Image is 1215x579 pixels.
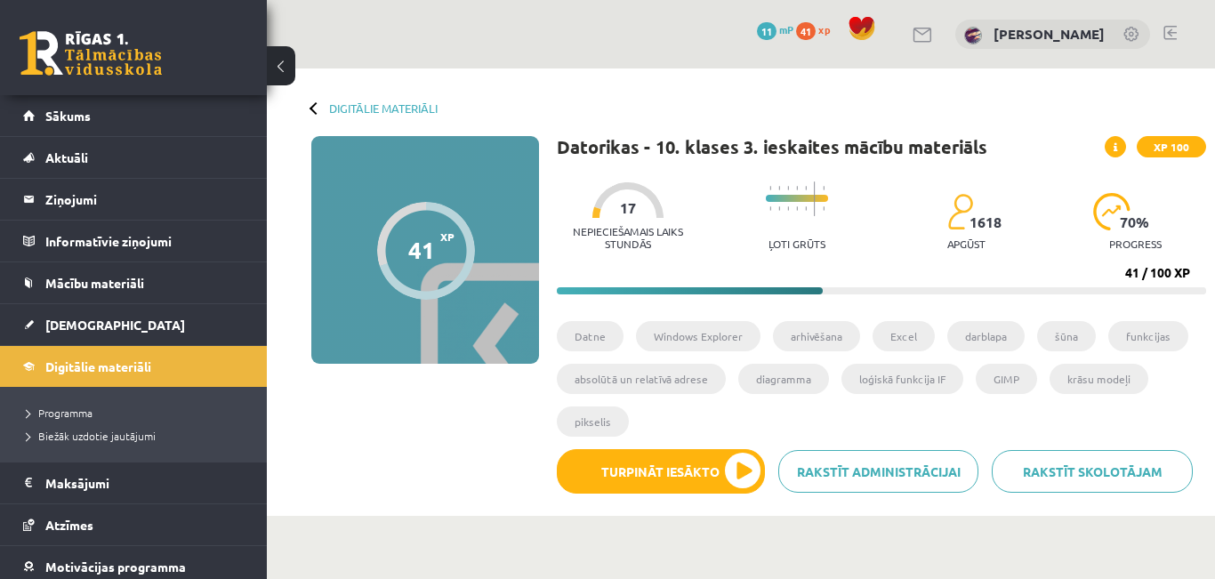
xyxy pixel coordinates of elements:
[779,22,793,36] span: mP
[45,358,151,374] span: Digitālie materiāli
[23,346,245,387] a: Digitālie materiāli
[557,364,726,394] li: absolūtā un relatīvā adrese
[636,321,760,351] li: Windows Explorer
[557,449,765,494] button: Turpināt iesākto
[45,559,186,575] span: Motivācijas programma
[1137,136,1206,157] span: XP 100
[27,428,249,444] a: Biežāk uzdotie jautājumi
[329,101,438,115] a: Digitālie materiāli
[769,206,771,211] img: icon-short-line-57e1e144782c952c97e751825c79c345078a6d821885a25fce030b3d8c18986b.svg
[823,186,825,190] img: icon-short-line-57e1e144782c952c97e751825c79c345078a6d821885a25fce030b3d8c18986b.svg
[27,405,249,421] a: Programma
[23,179,245,220] a: Ziņojumi
[757,22,776,40] span: 11
[1093,193,1131,230] img: icon-progress-161ccf0a02000e728c5f80fcf4c31c7af3da0e1684b2b1d7c360e028c24a22f1.svg
[823,206,825,211] img: icon-short-line-57e1e144782c952c97e751825c79c345078a6d821885a25fce030b3d8c18986b.svg
[768,237,825,250] p: Ļoti grūts
[841,364,963,394] li: loģiskā funkcija IF
[45,179,245,220] legend: Ziņojumi
[45,108,91,124] span: Sākums
[787,186,789,190] img: icon-short-line-57e1e144782c952c97e751825c79c345078a6d821885a25fce030b3d8c18986b.svg
[1037,321,1096,351] li: šūna
[778,206,780,211] img: icon-short-line-57e1e144782c952c97e751825c79c345078a6d821885a25fce030b3d8c18986b.svg
[45,517,93,533] span: Atzīmes
[947,237,986,250] p: apgūst
[796,22,816,40] span: 41
[964,27,982,44] img: Nikola Viljanta Nagle
[23,262,245,303] a: Mācību materiāli
[23,137,245,178] a: Aktuāli
[45,221,245,261] legend: Informatīvie ziņojumi
[27,429,156,443] span: Biežāk uzdotie jautājumi
[620,200,636,216] span: 17
[805,206,807,211] img: icon-short-line-57e1e144782c952c97e751825c79c345078a6d821885a25fce030b3d8c18986b.svg
[970,214,1002,230] span: 1618
[796,22,839,36] a: 41 xp
[23,462,245,503] a: Maksājumi
[992,450,1193,493] a: Rakstīt skolotājam
[1108,321,1188,351] li: funkcijas
[994,25,1105,43] a: [PERSON_NAME]
[45,317,185,333] span: [DEMOGRAPHIC_DATA]
[20,31,162,76] a: Rīgas 1. Tālmācības vidusskola
[757,22,793,36] a: 11 mP
[408,237,435,263] div: 41
[557,321,624,351] li: Datne
[23,504,245,545] a: Atzīmes
[23,221,245,261] a: Informatīvie ziņojumi
[769,186,771,190] img: icon-short-line-57e1e144782c952c97e751825c79c345078a6d821885a25fce030b3d8c18986b.svg
[557,406,629,437] li: pikselis
[796,186,798,190] img: icon-short-line-57e1e144782c952c97e751825c79c345078a6d821885a25fce030b3d8c18986b.svg
[773,321,860,351] li: arhivēšana
[1050,364,1148,394] li: krāsu modeļi
[778,186,780,190] img: icon-short-line-57e1e144782c952c97e751825c79c345078a6d821885a25fce030b3d8c18986b.svg
[818,22,830,36] span: xp
[1120,214,1150,230] span: 70 %
[23,95,245,136] a: Sākums
[440,230,455,243] span: XP
[45,275,144,291] span: Mācību materiāli
[23,304,245,345] a: [DEMOGRAPHIC_DATA]
[557,136,987,157] h1: Datorikas - 10. klases 3. ieskaites mācību materiāls
[778,450,979,493] a: Rakstīt administrācijai
[787,206,789,211] img: icon-short-line-57e1e144782c952c97e751825c79c345078a6d821885a25fce030b3d8c18986b.svg
[1109,237,1162,250] p: progress
[814,181,816,216] img: icon-long-line-d9ea69661e0d244f92f715978eff75569469978d946b2353a9bb055b3ed8787d.svg
[27,406,93,420] span: Programma
[947,193,973,230] img: students-c634bb4e5e11cddfef0936a35e636f08e4e9abd3cc4e673bd6f9a4125e45ecb1.svg
[557,225,699,250] p: Nepieciešamais laiks stundās
[976,364,1037,394] li: GIMP
[45,149,88,165] span: Aktuāli
[738,364,829,394] li: diagramma
[45,462,245,503] legend: Maksājumi
[873,321,935,351] li: Excel
[947,321,1025,351] li: darblapa
[805,186,807,190] img: icon-short-line-57e1e144782c952c97e751825c79c345078a6d821885a25fce030b3d8c18986b.svg
[796,206,798,211] img: icon-short-line-57e1e144782c952c97e751825c79c345078a6d821885a25fce030b3d8c18986b.svg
